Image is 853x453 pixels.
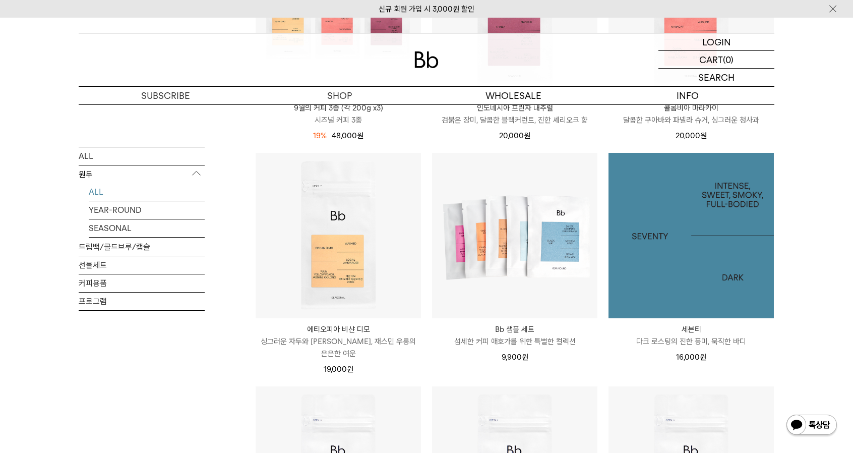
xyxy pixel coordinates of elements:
[608,323,774,348] a: 세븐티 다크 로스팅의 진한 풍미, 묵직한 바디
[426,87,600,104] p: WHOLESALE
[699,51,723,68] p: CART
[79,147,205,164] a: ALL
[502,353,528,362] span: 9,900
[256,102,421,114] p: 9월의 커피 3종 (각 200g x3)
[79,292,205,310] a: 프로그램
[785,414,838,438] img: 카카오톡 채널 1:1 채팅 버튼
[256,153,421,318] img: 에티오피아 비샨 디모
[79,165,205,183] p: 원두
[600,87,774,104] p: INFO
[79,238,205,255] a: 드립백/콜드브루/캡슐
[700,131,707,140] span: 원
[658,51,774,69] a: CART (0)
[89,201,205,218] a: YEAR-ROUND
[432,102,597,114] p: 인도네시아 프린자 내추럴
[608,335,774,348] p: 다크 로스팅의 진한 풍미, 묵직한 바디
[432,323,597,335] p: Bb 샘플 세트
[608,102,774,114] p: 콜롬비아 마라카이
[379,5,474,14] a: 신규 회원 가입 시 3,000원 할인
[256,323,421,335] p: 에티오피아 비샨 디모
[253,87,426,104] a: SHOP
[522,353,528,362] span: 원
[608,102,774,126] a: 콜롬비아 마라카이 달콤한 구아바와 파넬라 슈거, 싱그러운 청사과
[357,131,363,140] span: 원
[313,130,327,142] div: 19%
[608,153,774,318] a: 세븐티
[698,69,735,86] p: SEARCH
[256,323,421,360] a: 에티오피아 비샨 디모 싱그러운 자두와 [PERSON_NAME], 재스민 우롱의 은은한 여운
[332,131,363,140] span: 48,000
[608,153,774,318] img: 1000000256_add2_011.jpg
[723,51,734,68] p: (0)
[432,153,597,318] img: Bb 샘플 세트
[608,114,774,126] p: 달콤한 구아바와 파넬라 슈거, 싱그러운 청사과
[432,102,597,126] a: 인도네시아 프린자 내추럴 검붉은 장미, 달콤한 블랙커런트, 진한 셰리오크 향
[79,87,253,104] a: SUBSCRIBE
[256,335,421,360] p: 싱그러운 자두와 [PERSON_NAME], 재스민 우롱의 은은한 여운
[347,365,353,374] span: 원
[432,114,597,126] p: 검붉은 장미, 달콤한 블랙커런트, 진한 셰리오크 향
[432,323,597,348] a: Bb 샘플 세트 섬세한 커피 애호가를 위한 특별한 컬렉션
[676,131,707,140] span: 20,000
[79,274,205,292] a: 커피용품
[324,365,353,374] span: 19,000
[256,114,421,126] p: 시즈널 커피 3종
[702,33,731,50] p: LOGIN
[608,323,774,335] p: 세븐티
[676,353,706,362] span: 16,000
[658,33,774,51] a: LOGIN
[414,51,439,68] img: 로고
[256,102,421,126] a: 9월의 커피 3종 (각 200g x3) 시즈널 커피 3종
[89,183,205,200] a: ALL
[700,353,706,362] span: 원
[432,335,597,348] p: 섬세한 커피 애호가를 위한 특별한 컬렉션
[79,256,205,273] a: 선물세트
[89,219,205,237] a: SEASONAL
[524,131,530,140] span: 원
[499,131,530,140] span: 20,000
